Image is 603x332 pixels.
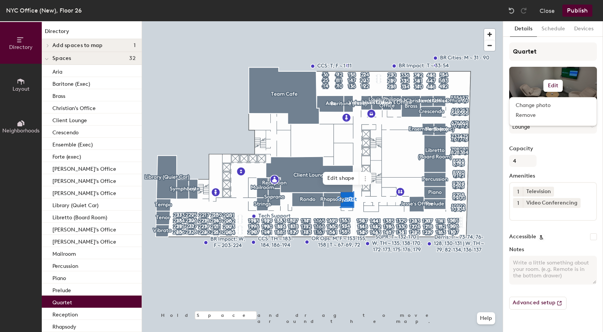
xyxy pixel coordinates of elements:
span: Remove [516,112,590,119]
p: Prelude [52,285,71,294]
button: Help [477,312,495,324]
button: Details [510,21,537,37]
button: 1 [513,187,523,197]
button: Advanced setup [509,297,567,310]
span: 1 [517,188,519,196]
p: Aria [52,66,62,75]
label: Notes [509,247,597,253]
p: Libretto (Board Room) [52,212,107,221]
img: Redo [520,7,527,14]
span: 32 [129,55,136,61]
span: Directory [9,44,33,50]
div: NYC Office (New), Floor 26 [6,6,82,15]
p: Baritone (Exec) [52,79,90,87]
button: Edit [543,80,563,92]
div: Television [523,187,554,197]
h6: Edit [548,83,559,89]
label: Accessible [509,234,536,240]
span: Edit shape [323,172,359,185]
p: Percussion [52,261,78,269]
p: Piano [52,273,66,282]
p: Mailroom [52,249,76,257]
p: [PERSON_NAME]'s Office [52,236,116,245]
p: Reception [52,309,78,318]
button: Devices [570,21,598,37]
p: [PERSON_NAME]'s Office [52,164,116,172]
button: Publish [562,5,592,17]
p: Ensemble (Exec) [52,139,93,148]
span: 1 [517,199,519,207]
button: 1 [513,198,523,208]
span: Spaces [52,55,71,61]
p: Forte (exec) [52,151,81,160]
button: Lounge [509,120,597,134]
div: Video Conferencing [523,198,581,208]
label: Capacity [509,146,597,152]
p: Christian's Office [52,103,96,112]
p: Rhapsody [52,321,76,330]
p: [PERSON_NAME]'s Office [52,176,116,184]
span: Neighborhoods [2,127,39,134]
button: Schedule [537,21,570,37]
h1: Directory [42,27,142,39]
p: [PERSON_NAME]'s Office [52,188,116,197]
span: 1 [134,42,136,49]
p: Client Lounge [52,115,87,124]
p: Library (Quiet Car) [52,200,98,209]
button: Close [540,5,555,17]
p: [PERSON_NAME]'s Office [52,224,116,233]
img: Undo [508,7,515,14]
span: Layout [13,86,30,92]
p: Brass [52,91,65,99]
span: Add spaces to map [52,42,103,49]
p: Quartet [52,297,72,306]
label: Amenities [509,173,597,179]
p: Crescendo [52,127,79,136]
